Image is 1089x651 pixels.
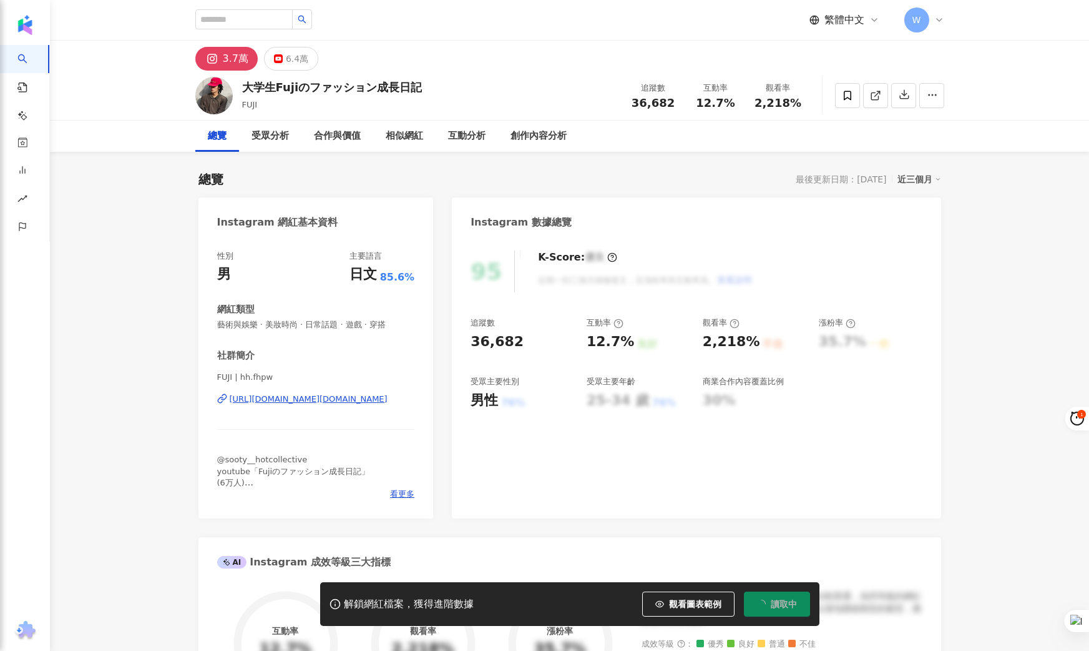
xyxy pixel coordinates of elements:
button: 6.4萬 [264,47,318,71]
div: 大学生Fujiのファッション成長日記 [242,79,422,95]
div: 受眾分析 [251,129,289,144]
div: 受眾主要性別 [471,376,519,387]
span: 讀取中 [771,599,797,609]
div: 近三個月 [897,171,941,187]
div: 漲粉率 [819,317,856,329]
div: 成效等級 ： [642,640,922,649]
div: 日文 [349,265,377,284]
span: @sooty__hotcollective youtube「Fujiのファッション成長日記」 (6万人) osaka コラボ、お仕事依頼は、DMより art @hart_design_colle... [217,455,370,532]
span: rise [17,186,27,214]
div: 相似網紅 [386,129,423,144]
div: 主要語言 [349,251,382,262]
div: 互動率 [587,317,623,329]
div: K-Score : [538,251,617,264]
span: FUJI | hh.fhpw [217,372,415,383]
div: 合作與價值 [314,129,361,144]
span: 觀看圖表範例 [669,599,721,609]
div: Instagram 數據總覽 [471,216,572,229]
div: 創作內容分析 [510,129,567,144]
div: 男性 [471,391,498,410]
span: 2,218% [754,97,801,109]
div: 12.7% [587,332,634,352]
span: 普通 [758,640,785,649]
div: 網紅類型 [217,303,255,316]
span: 繁體中文 [824,13,864,27]
div: 男 [217,265,231,284]
div: 解鎖網紅檔案，獲得進階數據 [344,598,474,611]
a: search [17,45,42,82]
img: logo icon [15,15,35,35]
div: 追蹤數 [471,317,495,329]
span: 不佳 [788,640,816,649]
span: loading [756,599,766,609]
div: 觀看率 [410,626,436,636]
div: 3.7萬 [223,50,248,67]
img: chrome extension [13,621,37,641]
img: KOL Avatar [195,77,233,114]
div: 觀看率 [754,82,802,94]
div: 互動率 [272,626,298,636]
button: 讀取中 [744,592,810,617]
div: 商業合作內容覆蓋比例 [703,376,784,387]
span: search [298,15,306,24]
div: 受眾主要年齡 [587,376,635,387]
span: 36,682 [632,96,675,109]
span: 藝術與娛樂 · 美妝時尚 · 日常話題 · 遊戲 · 穿搭 [217,319,415,330]
button: 3.7萬 [195,47,258,71]
div: 總覽 [208,129,227,144]
div: 觀看率 [703,317,740,329]
div: Instagram 網紅基本資料 [217,216,338,229]
span: 12.7% [696,97,735,109]
span: 良好 [727,640,754,649]
div: [URL][DOMAIN_NAME][DOMAIN_NAME] [230,394,388,405]
button: 觀看圖表範例 [642,592,735,617]
div: 互動分析 [448,129,486,144]
div: 6.4萬 [286,50,308,67]
div: 最後更新日期：[DATE] [796,174,886,184]
div: 總覽 [198,171,223,188]
div: 性別 [217,251,233,262]
span: 85.6% [380,271,415,284]
span: 看更多 [390,489,414,500]
span: 優秀 [696,640,724,649]
span: FUJI [242,100,258,109]
div: AI [217,556,247,569]
a: [URL][DOMAIN_NAME][DOMAIN_NAME] [217,394,415,405]
div: 互動率 [692,82,740,94]
span: W [912,13,921,27]
div: 追蹤數 [630,82,677,94]
div: 漲粉率 [547,626,573,636]
div: 社群簡介 [217,349,255,362]
div: 2,218% [703,332,760,352]
div: Instagram 成效等級三大指標 [217,555,391,569]
div: 36,682 [471,332,524,352]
